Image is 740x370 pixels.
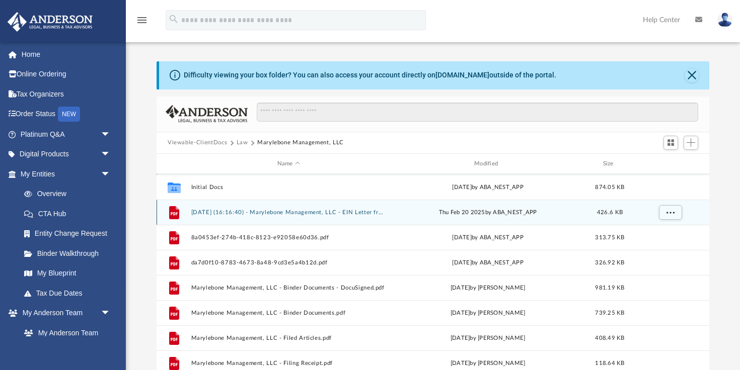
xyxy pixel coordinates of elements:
[14,243,126,263] a: Binder Walkthrough
[595,260,624,265] span: 326.92 KB
[7,104,126,125] a: Order StatusNEW
[101,303,121,324] span: arrow_drop_down
[659,205,682,220] button: More options
[7,124,126,144] a: Platinum Q&Aarrow_drop_down
[685,68,699,82] button: Close
[391,183,585,192] div: [DATE] by ABA_NEST_APP
[191,209,386,216] button: [DATE] (16:16:40) - Marylebone Management, LLC - EIN Letter from IRS.pdf
[14,184,126,204] a: Overview
[634,159,705,168] div: id
[590,159,630,168] div: Size
[595,360,624,366] span: 118.64 KB
[257,103,698,122] input: Search files and folders
[101,124,121,145] span: arrow_drop_down
[717,13,732,27] img: User Pic
[391,258,585,267] div: [DATE] by ABA_NEST_APP
[435,71,489,79] a: [DOMAIN_NAME]
[191,285,386,291] button: Marylebone Management, LLC - Binder Documents - DocuSigned.pdf
[58,107,80,122] div: NEW
[168,14,179,25] i: search
[191,159,386,168] div: Name
[14,204,126,224] a: CTA Hub
[14,283,126,303] a: Tax Due Dates
[7,303,121,323] a: My Anderson Teamarrow_drop_down
[663,136,679,150] button: Switch to Grid View
[391,284,585,293] div: [DATE] by [PERSON_NAME]
[191,310,386,316] button: Marylebone Management, LLC - Binder Documents.pdf
[191,234,386,241] button: 8a0453ef-274b-418c-8123-e92058e60d36.pdf
[391,233,585,242] div: [DATE] by ABA_NEST_APP
[595,235,624,240] span: 313.75 KB
[595,184,624,190] span: 874.05 KB
[237,138,248,147] button: Law
[168,138,227,147] button: Viewable-ClientDocs
[390,159,585,168] div: Modified
[257,138,344,147] button: Marylebone Management, LLC
[595,285,624,291] span: 981.19 KB
[391,334,585,343] div: [DATE] by [PERSON_NAME]
[14,224,126,244] a: Entity Change Request
[391,208,585,217] div: Thu Feb 20 2025 by ABA_NEST_APP
[7,144,126,164] a: Digital Productsarrow_drop_down
[191,360,386,366] button: Marylebone Management, LLC - Filing Receipt.pdf
[7,64,126,84] a: Online Ordering
[184,70,556,80] div: Difficulty viewing your box folder? You can also access your account directly on outside of the p...
[136,19,148,26] a: menu
[101,144,121,165] span: arrow_drop_down
[14,323,116,343] a: My Anderson Team
[597,210,623,215] span: 426.6 KB
[391,309,585,318] div: [DATE] by [PERSON_NAME]
[191,184,386,191] button: Initial Docs
[7,44,126,64] a: Home
[5,12,96,32] img: Anderson Advisors Platinum Portal
[684,136,699,150] button: Add
[7,164,126,184] a: My Entitiesarrow_drop_down
[14,263,121,284] a: My Blueprint
[136,14,148,26] i: menu
[391,359,585,368] div: [DATE] by [PERSON_NAME]
[161,159,186,168] div: id
[101,164,121,184] span: arrow_drop_down
[595,310,624,316] span: 739.25 KB
[191,259,386,266] button: da7d0f10-8783-4673-8a48-9cd3e5a4b12d.pdf
[191,335,386,341] button: Marylebone Management, LLC - Filed Articles.pdf
[595,335,624,341] span: 408.49 KB
[7,84,126,104] a: Tax Organizers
